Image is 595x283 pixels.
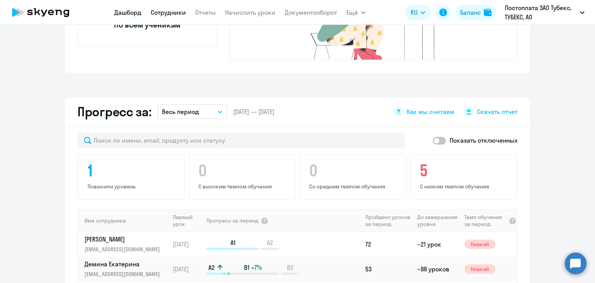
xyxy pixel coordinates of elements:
[414,257,461,281] td: ~88 уроков
[285,9,337,16] a: Документооборот
[362,209,414,232] th: Пройдено уроков за период
[464,240,495,249] span: Низкий
[84,245,164,254] p: [EMAIL_ADDRESS][DOMAIN_NAME]
[477,107,518,116] span: Скачать отчет
[206,217,258,224] span: Прогресс за период
[456,5,496,20] button: Балансbalance
[505,3,577,22] p: Постоплата ЗАО Тубекс, ТУБЕКС, АО
[464,264,495,274] span: Низкий
[84,270,164,278] p: [EMAIL_ADDRESS][DOMAIN_NAME]
[151,9,186,16] a: Сотрудники
[414,232,461,257] td: ~21 урок
[450,136,518,145] p: Показать отключенных
[195,9,216,16] a: Отчеты
[251,263,262,272] span: +7%
[464,214,506,228] span: Темп обучения за период
[501,3,588,22] button: Постоплата ЗАО Тубекс, ТУБЕКС, АО
[77,104,151,119] h2: Прогресс за:
[78,209,170,232] th: Имя сотрудника
[287,263,294,272] span: B2
[114,9,141,16] a: Дашборд
[157,104,227,119] button: Весь период
[84,235,164,243] p: [PERSON_NAME]
[162,107,199,116] p: Весь период
[405,5,431,20] button: RU
[170,257,206,281] td: [DATE]
[233,107,274,116] span: [DATE] — [DATE]
[346,8,358,17] span: Ещё
[420,183,510,190] p: С низким темпом обучения
[84,235,169,254] a: [PERSON_NAME][EMAIL_ADDRESS][DOMAIN_NAME]
[460,8,481,17] div: Баланс
[170,209,206,232] th: Первый урок
[88,161,177,180] h4: 1
[362,257,414,281] td: 53
[484,9,492,16] img: balance
[84,260,169,278] a: Демина Екатерина[EMAIL_ADDRESS][DOMAIN_NAME]
[362,232,414,257] td: 72
[267,238,273,247] span: A2
[170,232,206,257] td: [DATE]
[411,8,418,17] span: RU
[407,107,454,116] span: Как мы считаем
[88,183,177,190] p: Повысили уровень
[208,263,215,272] span: A2
[244,263,249,272] span: B1
[225,9,275,16] a: Начислить уроки
[346,5,366,20] button: Ещё
[414,209,461,232] th: До завершения уровня
[230,238,236,247] span: A1
[84,260,164,268] p: Демина Екатерина
[420,161,510,180] h4: 5
[77,133,405,148] input: Поиск по имени, email, продукту или статусу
